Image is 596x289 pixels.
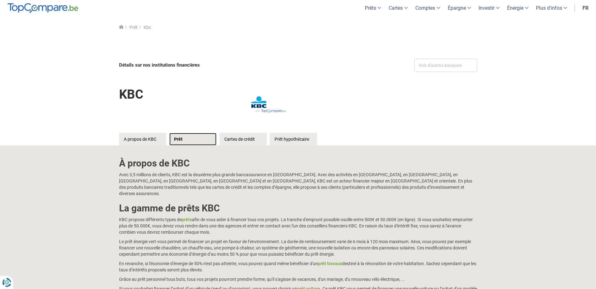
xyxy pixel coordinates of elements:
[231,81,300,127] img: KBC
[119,238,477,257] p: Le prêt énergie vert vous permet de financer un projet en faveur de l’environnement. La durée de ...
[414,59,477,72] div: Voir d'autres banques
[119,59,296,72] div: Détails sur nos institutions financières
[270,133,317,145] a: Prêt hypothécaire
[119,203,220,214] b: La gamme de prêts KBC
[220,133,267,145] a: Cartes de crédit
[119,133,166,145] a: A propos de KBC
[119,158,190,169] b: À propos de KBC
[119,216,477,235] p: KBC propose différents types de afin de vous aider à financer tous vos projets. La tranche d'empr...
[119,276,477,282] p: Grâce au prêt personnel tous buts, tous vos projets pourront prendre forme, qu'il s'agisse de vac...
[119,172,477,197] p: Avec 3,5 millions de clients, KBC est la deuxième plus grande bancassurance en [GEOGRAPHIC_DATA]....
[129,25,138,30] a: Prêt
[182,217,192,222] a: prêts
[119,25,123,30] a: Home
[144,25,151,30] span: Kbc
[8,3,78,13] img: TopCompare
[169,133,216,145] a: Prêt
[318,261,342,266] a: prêt travaux
[119,260,477,273] p: En revanche, si l'économie d'énergie de 50% n'est pas atteinte, vous pouvez quand même bénéficier...
[119,83,143,106] h1: KBC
